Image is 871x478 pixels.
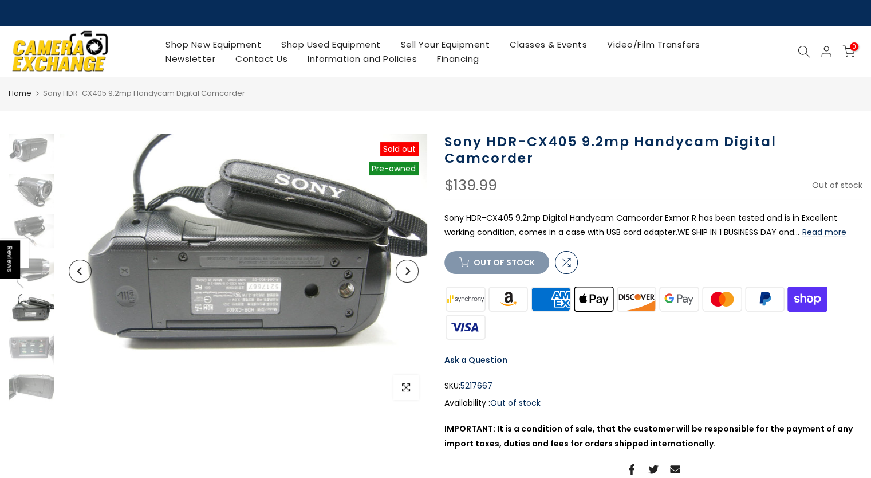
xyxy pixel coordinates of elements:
[9,334,54,369] img: Sony HDR-CX405 9.2mp Handycam Digital Camcorder Video Equipment - Video Camera Sony 5217667
[670,463,680,476] a: Share on Email
[786,285,829,314] img: shopify pay
[658,285,701,314] img: google pay
[9,254,54,288] img: Sony HDR-CX405 9.2mp Handycam Digital Camcorder Video Equipment - Video Camera Sony 5217667
[271,37,391,52] a: Shop Used Equipment
[156,37,271,52] a: Shop New Equipment
[298,52,427,66] a: Information and Policies
[444,178,497,193] div: $139.99
[9,294,54,328] img: Sony HDR-CX405 9.2mp Handycam Digital Camcorder Video Equipment - Video Camera Sony 5217667
[487,285,530,314] img: amazon payments
[626,463,637,476] a: Share on Facebook
[60,134,427,409] img: Sony HDR-CX405 9.2mp Handycam Digital Camcorder Video Equipment - Video Camera Sony 5217667
[427,52,490,66] a: Financing
[615,285,658,314] img: discover
[69,260,92,283] button: Previous
[743,285,786,314] img: paypal
[396,260,419,283] button: Next
[444,211,863,240] p: Sony HDR-CX405 9.2mp Digital Handycam Camcorder Exmor R has been tested and is in Excellent worki...
[9,134,54,168] img: Sony HDR-CX405 9.2mp Handycam Digital Camcorder Video Equipment - Video Camera Sony 5217667
[444,314,487,342] img: visa
[9,88,31,99] a: Home
[444,285,487,314] img: synchrony
[530,285,573,314] img: american express
[444,379,863,393] div: SKU:
[572,285,615,314] img: apple pay
[700,285,743,314] img: master
[648,463,659,476] a: Share on Twitter
[9,374,54,409] img: Sony HDR-CX405 9.2mp Handycam Digital Camcorder Video Equipment - Video Camera Sony 5217667
[850,42,858,51] span: 0
[490,397,541,409] span: Out of stock
[500,37,597,52] a: Classes & Events
[156,52,226,66] a: Newsletter
[444,423,853,449] strong: IMPORTANT: It is a condition of sale, that the customer will be responsible for the payment of an...
[597,37,710,52] a: Video/Film Transfers
[444,134,863,167] h1: Sony HDR-CX405 9.2mp Handycam Digital Camcorder
[812,179,862,191] span: Out of stock
[460,379,492,393] span: 5217667
[444,396,863,410] div: Availability :
[9,174,54,208] img: Sony HDR-CX405 9.2mp Handycam Digital Camcorder Video Equipment - Video Camera Sony 5217667
[842,45,855,58] a: 0
[391,37,500,52] a: Sell Your Equipment
[226,52,298,66] a: Contact Us
[43,88,245,99] span: Sony HDR-CX405 9.2mp Handycam Digital Camcorder
[444,354,507,366] a: Ask a Question
[802,227,846,237] button: Read more
[9,214,54,248] img: Sony HDR-CX405 9.2mp Handycam Digital Camcorder Video Equipment - Video Camera Sony 5217667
